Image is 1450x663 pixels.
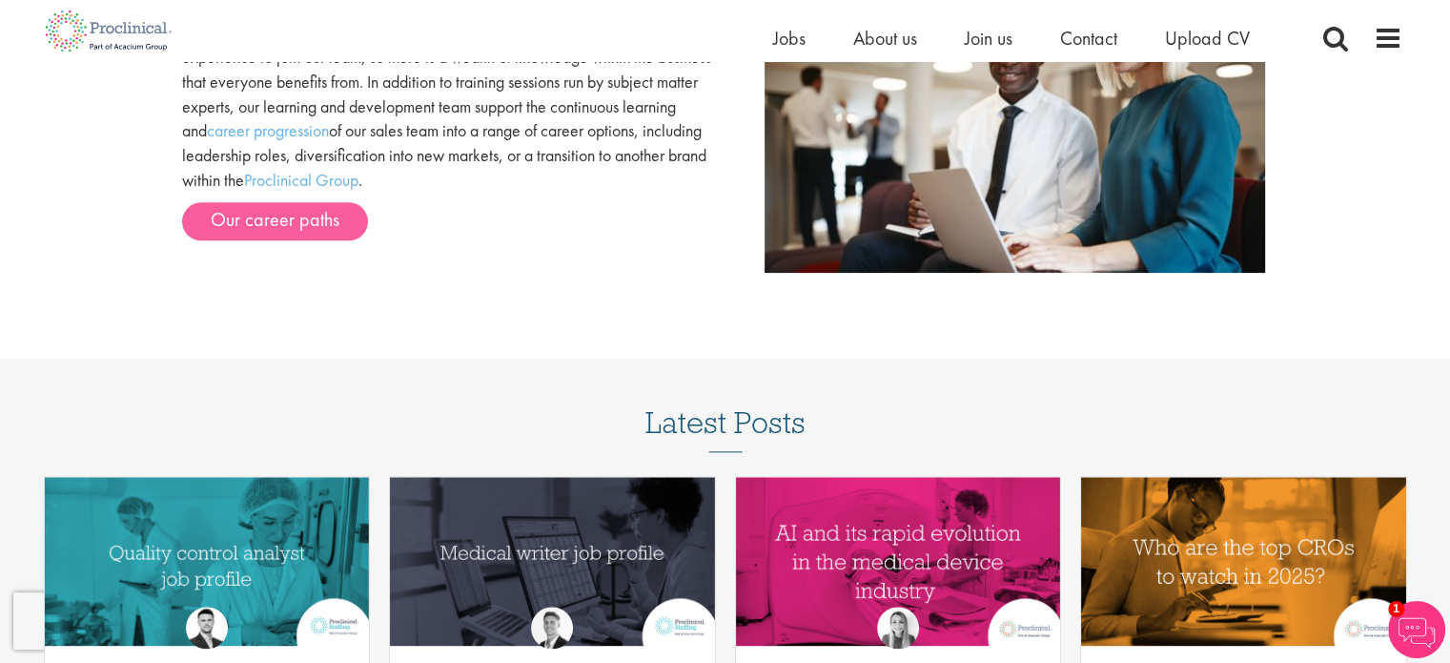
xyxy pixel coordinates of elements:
[736,477,1061,646] a: Link to a post
[182,21,711,193] p: We’ve always sought individuals with life sciences degrees or industry experience to join our tea...
[531,607,573,649] img: George Watson
[182,202,368,240] a: Our career paths
[45,477,370,646] a: Link to a post
[736,477,1061,646] img: AI and Its Impact on the Medical Device Industry | Proclinical
[390,477,715,646] a: Link to a post
[965,26,1012,51] a: Join us
[186,607,228,649] img: Joshua Godden
[1081,477,1406,646] a: Link to a post
[1060,26,1117,51] a: Contact
[390,477,715,646] img: Medical writer job profile
[13,592,257,650] iframe: reCAPTCHA
[773,26,806,51] a: Jobs
[207,119,329,141] a: career progression
[1081,477,1406,646] img: Top 10 CROs 2025 | Proclinical
[853,26,917,51] a: About us
[877,607,919,649] img: Hannah Burke
[45,477,370,646] img: quality control analyst job profile
[244,169,358,191] a: Proclinical Group
[1165,26,1250,51] a: Upload CV
[645,406,806,452] h3: Latest Posts
[1388,601,1445,658] img: Chatbot
[1388,601,1404,617] span: 1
